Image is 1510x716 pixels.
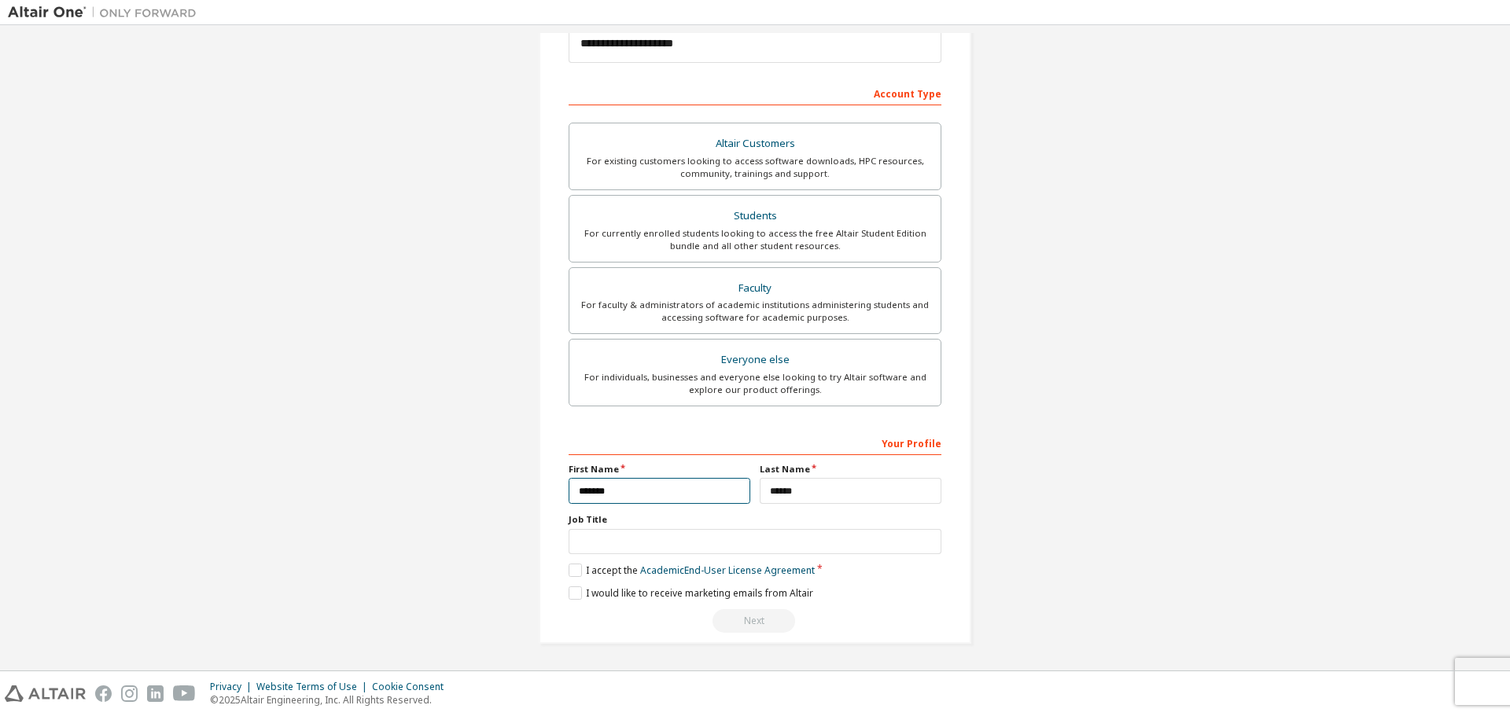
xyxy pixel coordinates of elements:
[569,564,815,577] label: I accept the
[569,430,941,455] div: Your Profile
[210,681,256,693] div: Privacy
[121,685,138,702] img: instagram.svg
[147,685,164,702] img: linkedin.svg
[760,463,941,475] label: Last Name
[579,277,931,299] div: Faculty
[579,205,931,227] div: Students
[569,609,941,633] div: Read and acccept EULA to continue
[210,693,453,707] p: © 2025 Altair Engineering, Inc. All Rights Reserved.
[579,155,931,180] div: For existing customers looking to access software downloads, HPC resources, community, trainings ...
[256,681,372,693] div: Website Terms of Use
[579,133,931,155] div: Altair Customers
[173,685,196,702] img: youtube.svg
[640,564,815,577] a: Academic End-User License Agreement
[569,463,750,475] label: First Name
[579,299,931,324] div: For faculty & administrators of academic institutions administering students and accessing softwa...
[372,681,453,693] div: Cookie Consent
[569,586,813,600] label: I would like to receive marketing emails from Altair
[569,80,941,105] div: Account Type
[579,371,931,396] div: For individuals, businesses and everyone else looking to try Altair software and explore our prod...
[579,227,931,252] div: For currently enrolled students looking to access the free Altair Student Edition bundle and all ...
[579,349,931,371] div: Everyone else
[569,513,941,526] label: Job Title
[95,685,112,702] img: facebook.svg
[8,5,204,20] img: Altair One
[5,685,86,702] img: altair_logo.svg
